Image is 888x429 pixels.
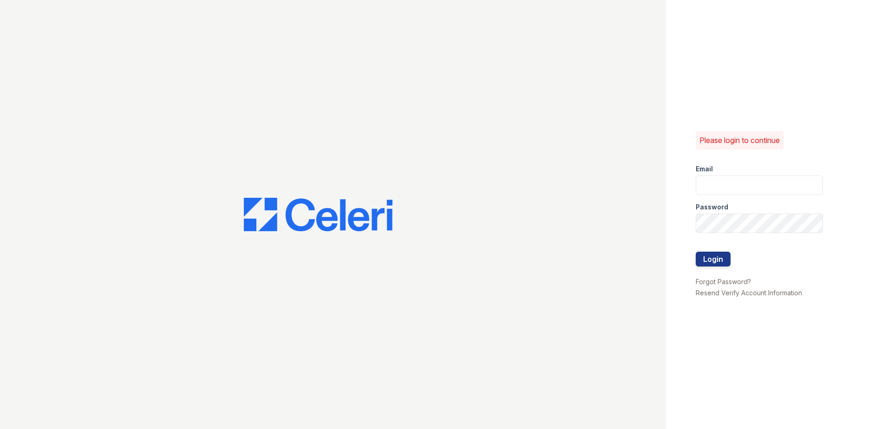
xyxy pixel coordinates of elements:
a: Forgot Password? [696,278,751,286]
img: CE_Logo_Blue-a8612792a0a2168367f1c8372b55b34899dd931a85d93a1a3d3e32e68fde9ad4.png [244,198,392,231]
label: Email [696,164,713,174]
a: Resend Verify Account Information [696,289,802,297]
p: Please login to continue [699,135,780,146]
button: Login [696,252,731,266]
label: Password [696,202,728,212]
